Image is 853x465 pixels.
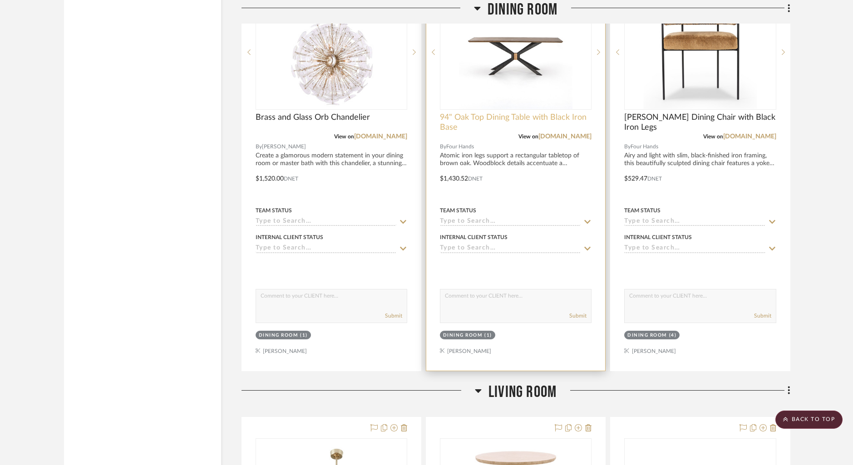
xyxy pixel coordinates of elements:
input: Type to Search… [440,218,581,226]
a: [DOMAIN_NAME] [354,133,407,140]
span: [PERSON_NAME] Dining Chair with Black Iron Legs [624,113,776,132]
input: Type to Search… [256,245,396,253]
span: Living Room [488,382,557,402]
span: [PERSON_NAME] [262,142,306,151]
div: (1) [300,332,308,339]
a: [DOMAIN_NAME] [723,133,776,140]
button: Submit [754,312,771,320]
span: View on [334,134,354,139]
input: Type to Search… [624,245,765,253]
div: Dining Room [627,332,667,339]
span: Four Hands [446,142,474,151]
span: View on [518,134,538,139]
input: Type to Search… [440,245,581,253]
div: (4) [669,332,677,339]
a: [DOMAIN_NAME] [538,133,592,140]
div: Dining Room [259,332,298,339]
div: Internal Client Status [624,233,692,241]
div: Dining Room [443,332,483,339]
span: Four Hands [631,142,658,151]
div: Internal Client Status [256,233,323,241]
span: 94" Oak Top Dining Table with Black Iron Base [440,113,592,132]
div: Team Status [440,206,476,215]
span: View on [703,134,723,139]
span: By [624,142,631,151]
span: By [256,142,262,151]
input: Type to Search… [256,218,396,226]
div: Internal Client Status [440,233,508,241]
div: Team Status [256,206,292,215]
button: Submit [569,312,587,320]
div: (1) [484,332,492,339]
span: By [440,142,446,151]
span: Brass and Glass Orb Chandelier [256,113,370,122]
scroll-to-top-button: BACK TO TOP [775,411,843,429]
input: Type to Search… [624,218,765,226]
button: Submit [385,312,402,320]
div: Team Status [624,206,661,215]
